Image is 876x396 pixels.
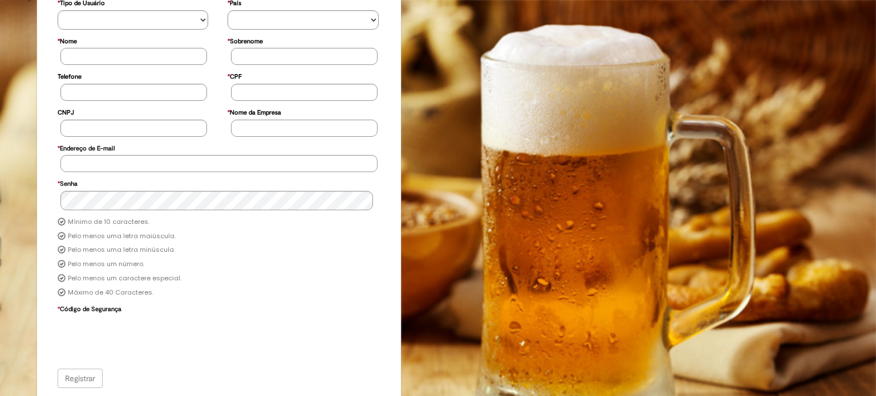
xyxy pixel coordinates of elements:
[228,103,281,120] label: Nome da Empresa
[58,67,82,84] label: Telefone
[68,218,149,227] label: Mínimo de 10 caracteres.
[60,316,234,361] iframe: reCAPTCHA
[68,288,153,297] label: Máximo de 40 Caracteres.
[58,139,115,156] label: Endereço de E-mail
[68,246,175,255] label: Pelo menos uma letra minúscula.
[68,232,176,241] label: Pelo menos uma letra maiúscula.
[228,32,263,48] label: Sobrenome
[58,103,74,120] label: CNPJ
[58,174,78,191] label: Senha
[58,300,121,316] label: Código de Segurança
[68,274,181,283] label: Pelo menos um caractere especial.
[68,260,144,269] label: Pelo menos um número.
[58,32,77,48] label: Nome
[228,67,242,84] label: CPF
